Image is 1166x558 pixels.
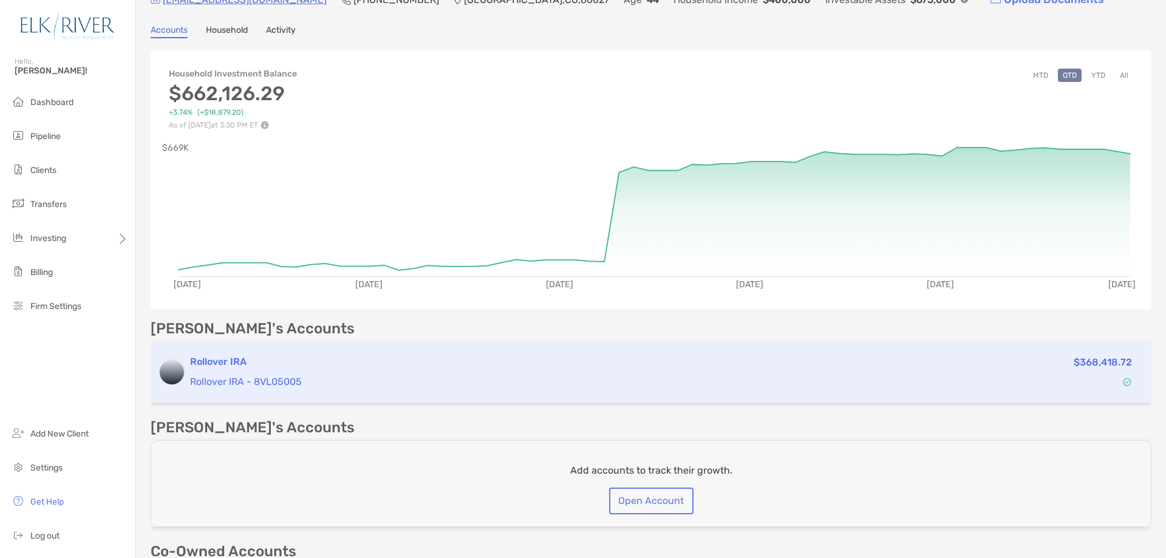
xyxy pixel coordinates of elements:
[11,528,26,542] img: logout icon
[11,426,26,440] img: add_new_client icon
[11,460,26,474] img: settings icon
[11,128,26,143] img: pipeline icon
[11,298,26,313] img: firm-settings icon
[1074,355,1132,370] p: $368,418.72
[11,230,26,245] img: investing icon
[151,420,355,435] p: [PERSON_NAME]'s Accounts
[11,494,26,508] img: get-help icon
[1058,69,1082,82] button: QTD
[206,25,248,38] a: Household
[30,131,61,141] span: Pipeline
[30,97,73,107] span: Dashboard
[190,374,904,389] p: Rollover IRA - 8VL05005
[15,66,128,76] span: [PERSON_NAME]!
[261,121,269,129] img: Performance Info
[266,25,296,38] a: Activity
[15,5,121,49] img: Zoe Logo
[169,121,297,129] p: As of [DATE] at 3:30 PM ET
[151,25,188,38] a: Accounts
[30,531,60,541] span: Log out
[30,429,89,439] span: Add New Client
[151,321,355,336] p: [PERSON_NAME]'s Accounts
[190,355,904,369] h3: Rollover IRA
[927,279,954,290] text: [DATE]
[11,94,26,109] img: dashboard icon
[1115,69,1133,82] button: All
[609,488,694,514] button: Open Account
[30,199,67,209] span: Transfers
[1028,69,1053,82] button: MTD
[30,301,81,311] span: Firm Settings
[1123,378,1131,386] img: Account Status icon
[169,108,193,117] span: +3.74%
[174,279,201,290] text: [DATE]
[30,497,64,507] span: Get Help
[30,233,66,243] span: Investing
[546,279,573,290] text: [DATE]
[160,360,184,384] img: logo account
[355,279,383,290] text: [DATE]
[162,143,189,153] text: $669K
[1086,69,1110,82] button: YTD
[736,279,763,290] text: [DATE]
[169,69,297,79] h4: Household Investment Balance
[30,267,53,277] span: Billing
[30,165,56,175] span: Clients
[11,162,26,177] img: clients icon
[1108,279,1136,290] text: [DATE]
[570,463,732,478] p: Add accounts to track their growth.
[30,463,63,473] span: Settings
[197,108,244,117] span: ( +$18,879.20 )
[169,82,297,105] h3: $662,126.29
[11,196,26,211] img: transfers icon
[11,264,26,279] img: billing icon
